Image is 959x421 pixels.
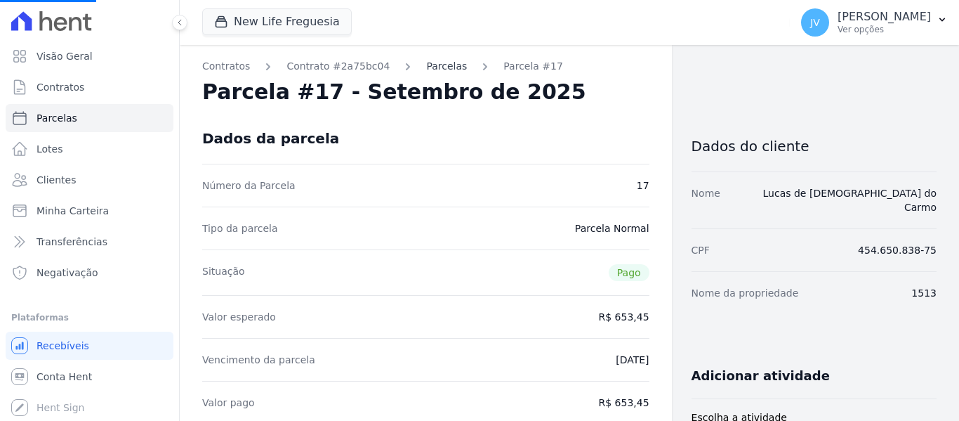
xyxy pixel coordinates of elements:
[11,309,168,326] div: Plataformas
[202,221,278,235] dt: Tipo da parcela
[37,80,84,94] span: Contratos
[202,179,296,193] dt: Número da Parcela
[6,197,173,225] a: Minha Carteira
[858,243,937,257] dd: 454.650.838-75
[426,59,467,74] a: Parcelas
[6,135,173,163] a: Lotes
[6,42,173,70] a: Visão Geral
[609,264,649,281] span: Pago
[202,396,255,410] dt: Valor pago
[6,104,173,132] a: Parcelas
[202,59,250,74] a: Contratos
[692,368,830,384] h3: Adicionar atividade
[202,8,352,35] button: New Life Freguesia
[616,353,649,367] dd: [DATE]
[37,142,63,156] span: Lotes
[637,179,649,193] dd: 17
[202,264,245,281] dt: Situação
[692,138,937,155] h3: Dados do cliente
[37,49,93,63] span: Visão Geral
[838,10,931,24] p: [PERSON_NAME]
[37,339,89,353] span: Recebíveis
[6,73,173,101] a: Contratos
[6,228,173,256] a: Transferências
[6,166,173,194] a: Clientes
[37,235,107,249] span: Transferências
[503,59,563,74] a: Parcela #17
[6,363,173,391] a: Conta Hent
[202,59,649,74] nav: Breadcrumb
[763,188,937,213] a: Lucas de [DEMOGRAPHIC_DATA] do Carmo
[286,59,390,74] a: Contrato #2a75bc04
[599,396,649,410] dd: R$ 653,45
[692,286,799,300] dt: Nome da propriedade
[810,18,820,27] span: JV
[692,186,720,214] dt: Nome
[911,286,937,300] dd: 1513
[599,310,649,324] dd: R$ 653,45
[202,79,586,105] h2: Parcela #17 - Setembro de 2025
[838,24,931,35] p: Ver opções
[790,3,959,42] button: JV [PERSON_NAME] Ver opções
[575,221,649,235] dd: Parcela Normal
[37,111,77,125] span: Parcelas
[37,204,109,218] span: Minha Carteira
[37,266,98,280] span: Negativação
[202,130,339,147] div: Dados da parcela
[692,243,710,257] dt: CPF
[202,353,315,367] dt: Vencimento da parcela
[202,310,276,324] dt: Valor esperado
[6,332,173,360] a: Recebíveis
[37,173,76,187] span: Clientes
[37,370,92,384] span: Conta Hent
[6,259,173,287] a: Negativação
